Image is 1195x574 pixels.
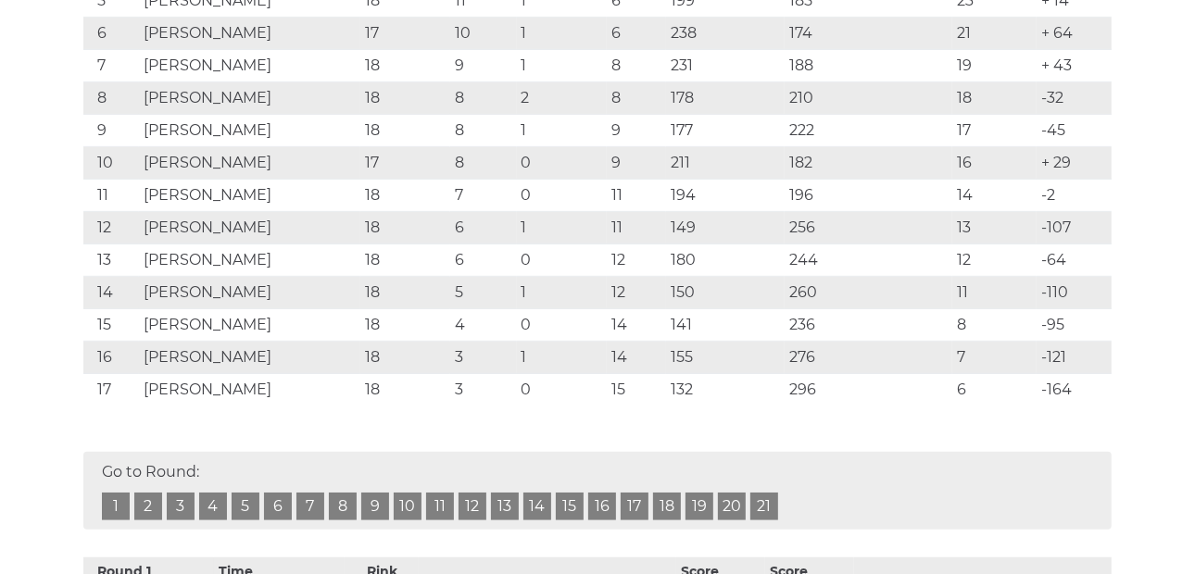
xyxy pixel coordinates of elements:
[607,147,667,180] td: 9
[750,493,778,520] a: 21
[360,374,450,406] td: 18
[394,493,421,520] a: 10
[785,277,952,309] td: 260
[102,493,130,520] a: 1
[360,212,450,244] td: 18
[450,18,516,50] td: 10
[785,82,952,115] td: 210
[517,244,607,277] td: 0
[1037,277,1112,309] td: -110
[785,342,952,374] td: 276
[360,180,450,212] td: 18
[952,244,1037,277] td: 12
[666,244,785,277] td: 180
[450,374,516,406] td: 3
[83,115,139,147] td: 9
[517,309,607,342] td: 0
[491,493,519,520] a: 13
[666,309,785,342] td: 141
[952,82,1037,115] td: 18
[1037,147,1112,180] td: + 29
[517,115,607,147] td: 1
[653,493,681,520] a: 18
[666,115,785,147] td: 177
[607,309,667,342] td: 14
[517,277,607,309] td: 1
[360,244,450,277] td: 18
[1037,309,1112,342] td: -95
[450,342,516,374] td: 3
[517,212,607,244] td: 1
[232,493,259,520] a: 5
[607,50,667,82] td: 8
[517,180,607,212] td: 0
[607,212,667,244] td: 11
[360,342,450,374] td: 18
[139,212,360,244] td: [PERSON_NAME]
[360,147,450,180] td: 17
[1037,115,1112,147] td: -45
[83,82,139,115] td: 8
[1037,212,1112,244] td: -107
[666,374,785,406] td: 132
[785,115,952,147] td: 222
[360,50,450,82] td: 18
[83,374,139,406] td: 17
[167,493,195,520] a: 3
[83,244,139,277] td: 13
[139,50,360,82] td: [PERSON_NAME]
[139,82,360,115] td: [PERSON_NAME]
[450,277,516,309] td: 5
[1037,180,1112,212] td: -2
[83,50,139,82] td: 7
[556,493,584,520] a: 15
[450,309,516,342] td: 4
[199,493,227,520] a: 4
[329,493,357,520] a: 8
[666,82,785,115] td: 178
[607,277,667,309] td: 12
[517,82,607,115] td: 2
[666,212,785,244] td: 149
[450,115,516,147] td: 8
[450,244,516,277] td: 6
[450,212,516,244] td: 6
[296,493,324,520] a: 7
[426,493,454,520] a: 11
[785,180,952,212] td: 196
[952,342,1037,374] td: 7
[139,147,360,180] td: [PERSON_NAME]
[517,342,607,374] td: 1
[139,309,360,342] td: [PERSON_NAME]
[607,82,667,115] td: 8
[450,50,516,82] td: 9
[523,493,551,520] a: 14
[1037,82,1112,115] td: -32
[450,180,516,212] td: 7
[1037,342,1112,374] td: -121
[666,277,785,309] td: 150
[139,374,360,406] td: [PERSON_NAME]
[361,493,389,520] a: 9
[139,244,360,277] td: [PERSON_NAME]
[952,309,1037,342] td: 8
[83,452,1112,530] div: Go to Round:
[360,277,450,309] td: 18
[517,374,607,406] td: 0
[952,50,1037,82] td: 19
[134,493,162,520] a: 2
[607,374,667,406] td: 15
[360,82,450,115] td: 18
[1037,50,1112,82] td: + 43
[952,374,1037,406] td: 6
[607,18,667,50] td: 6
[666,18,785,50] td: 238
[139,18,360,50] td: [PERSON_NAME]
[785,50,952,82] td: 188
[666,180,785,212] td: 194
[139,277,360,309] td: [PERSON_NAME]
[952,277,1037,309] td: 11
[459,493,486,520] a: 12
[607,244,667,277] td: 12
[83,212,139,244] td: 12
